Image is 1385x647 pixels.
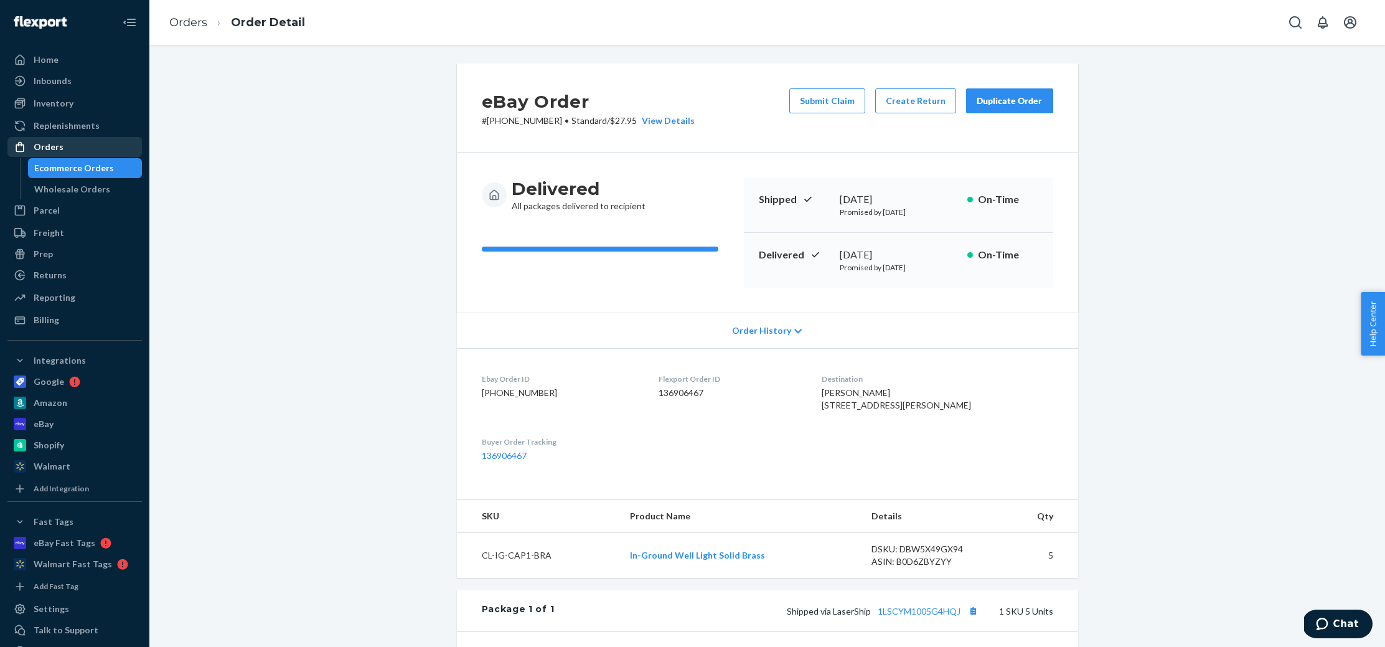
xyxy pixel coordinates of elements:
a: Add Fast Tag [7,579,142,594]
a: Inventory [7,93,142,113]
a: Wholesale Orders [28,179,143,199]
a: Prep [7,244,142,264]
div: Package 1 of 1 [482,603,555,619]
span: Order History [732,324,791,337]
div: Billing [34,314,59,326]
a: eBay [7,414,142,434]
div: eBay [34,418,54,430]
a: Order Detail [231,16,305,29]
div: Shopify [34,439,64,451]
div: Inbounds [34,75,72,87]
a: In-Ground Well Light Solid Brass [630,550,765,560]
span: • [565,115,569,126]
a: Amazon [7,393,142,413]
td: CL-IG-CAP1-BRA [457,533,620,579]
th: Details [862,500,998,533]
div: Walmart Fast Tags [34,558,112,570]
button: Close Navigation [117,10,142,35]
div: Freight [34,227,64,239]
div: Talk to Support [34,624,98,636]
dd: 136906467 [659,387,802,399]
a: Replenishments [7,116,142,136]
div: Wholesale Orders [34,183,110,196]
button: Copy tracking number [965,603,982,619]
button: Create Return [875,88,956,113]
a: eBay Fast Tags [7,533,142,553]
div: Prep [34,248,53,260]
dt: Buyer Order Tracking [482,437,639,447]
button: Open Search Box [1283,10,1308,35]
dt: Flexport Order ID [659,374,802,384]
a: Walmart [7,456,142,476]
p: Promised by [DATE] [840,207,957,217]
a: Parcel [7,201,142,220]
div: [DATE] [840,248,957,262]
button: Open account menu [1338,10,1363,35]
div: Inventory [34,97,73,110]
button: Help Center [1361,292,1385,356]
p: On-Time [978,248,1038,262]
p: # [PHONE_NUMBER] / $27.95 [482,115,695,127]
div: Google [34,375,64,388]
div: Reporting [34,291,75,304]
a: Google [7,372,142,392]
div: Ecommerce Orders [34,162,114,174]
div: Settings [34,603,69,615]
th: SKU [457,500,620,533]
div: All packages delivered to recipient [512,177,646,212]
div: Returns [34,269,67,281]
h2: eBay Order [482,88,695,115]
button: Integrations [7,351,142,371]
dd: [PHONE_NUMBER] [482,387,639,399]
dt: Destination [822,374,1053,384]
div: [DATE] [840,192,957,207]
span: Shipped via LaserShip [787,606,982,616]
div: View Details [637,115,695,127]
div: Replenishments [34,120,100,132]
button: Submit Claim [789,88,865,113]
span: [PERSON_NAME] [STREET_ADDRESS][PERSON_NAME] [822,387,971,410]
div: Home [34,54,59,66]
h3: Delivered [512,177,646,200]
a: Orders [7,137,142,157]
a: Settings [7,599,142,619]
ol: breadcrumbs [159,4,315,41]
div: Orders [34,141,63,153]
img: Flexport logo [14,16,67,29]
p: Promised by [DATE] [840,262,957,273]
a: Returns [7,265,142,285]
div: Parcel [34,204,60,217]
div: Add Integration [34,483,89,494]
iframe: Opens a widget where you can chat to one of our agents [1304,610,1373,641]
th: Product Name [620,500,862,533]
div: DSKU: DBW5X49GX94 [871,543,988,555]
a: Home [7,50,142,70]
a: Billing [7,310,142,330]
p: Delivered [759,248,830,262]
button: Duplicate Order [966,88,1053,113]
span: Standard [571,115,607,126]
a: Reporting [7,288,142,308]
a: 1LSCYM1005G4HQJ [878,606,960,616]
a: Walmart Fast Tags [7,554,142,574]
a: 136906467 [482,450,527,461]
a: Shopify [7,435,142,455]
dt: Ebay Order ID [482,374,639,384]
a: Orders [169,16,207,29]
div: Add Fast Tag [34,581,78,592]
a: Inbounds [7,71,142,91]
td: 5 [998,533,1078,579]
button: Talk to Support [7,620,142,640]
th: Qty [998,500,1078,533]
div: ASIN: B0D6ZBYZYY [871,555,988,568]
p: Shipped [759,192,830,207]
div: Amazon [34,397,67,409]
div: Fast Tags [34,516,73,528]
a: Freight [7,223,142,243]
a: Add Integration [7,481,142,496]
div: Integrations [34,354,86,367]
div: Walmart [34,460,70,473]
div: Duplicate Order [977,95,1043,107]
